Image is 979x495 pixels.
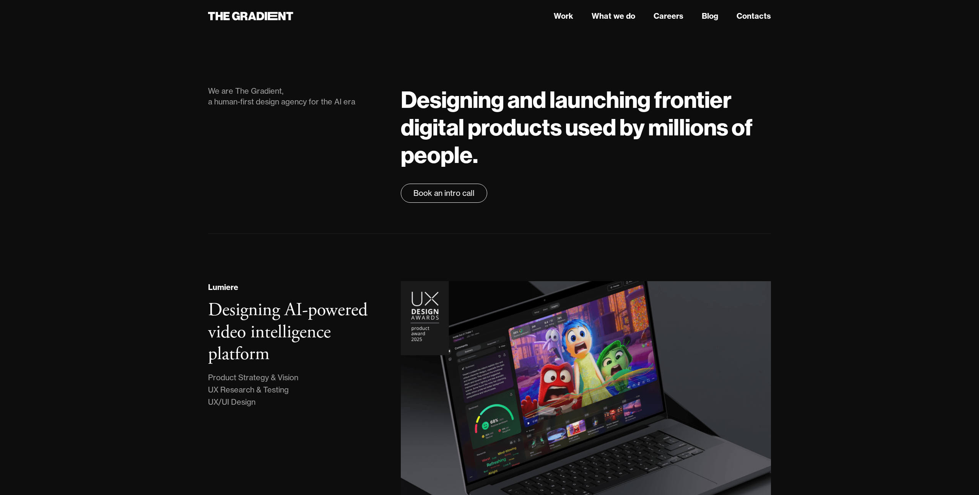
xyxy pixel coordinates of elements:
h3: Designing AI-powered video intelligence platform [208,298,368,366]
a: Contacts [737,10,771,22]
a: Careers [654,10,683,22]
a: Book an intro call [401,184,487,203]
a: What we do [592,10,635,22]
div: We are The Gradient, a human-first design agency for the AI era [208,86,385,107]
h1: Designing and launching frontier digital products used by millions of people. [401,86,771,168]
div: Product Strategy & Vision UX Research & Testing UX/UI Design [208,371,298,408]
a: Blog [702,10,718,22]
a: Work [554,10,573,22]
div: Lumiere [208,282,238,293]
